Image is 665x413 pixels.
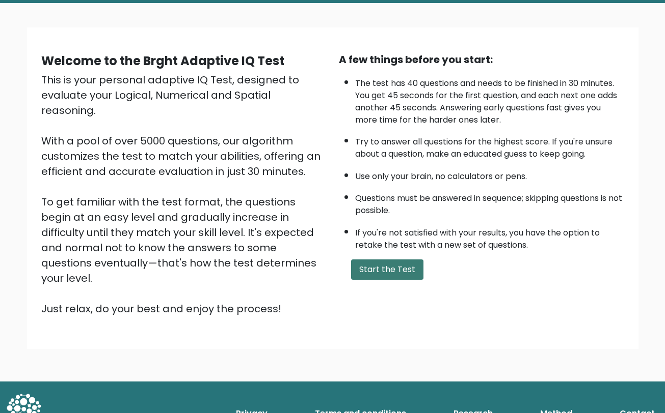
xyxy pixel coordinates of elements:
div: This is your personal adaptive IQ Test, designed to evaluate your Logical, Numerical and Spatial ... [41,72,327,316]
li: Try to answer all questions for the highest score. If you're unsure about a question, make an edu... [355,131,624,160]
li: Questions must be answered in sequence; skipping questions is not possible. [355,187,624,217]
li: The test has 40 questions and needs to be finished in 30 minutes. You get 45 seconds for the firs... [355,72,624,126]
div: A few things before you start: [339,52,624,67]
li: Use only your brain, no calculators or pens. [355,165,624,183]
b: Welcome to the Brght Adaptive IQ Test [41,52,284,69]
button: Start the Test [351,259,423,280]
li: If you're not satisfied with your results, you have the option to retake the test with a new set ... [355,222,624,251]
